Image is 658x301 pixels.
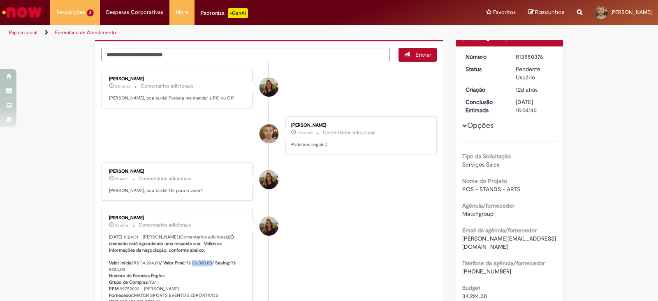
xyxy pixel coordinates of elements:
span: Rascunhos [535,8,565,16]
div: R13550376 [516,53,554,61]
div: [PERSON_NAME] [291,123,428,128]
b: Tipo da Solicitação [462,153,511,160]
b: Fornecedor: [109,292,134,299]
span: 2d atrás [115,223,128,228]
span: 2 [87,9,94,16]
time: 29/09/2025 11:24:51 [115,176,128,181]
div: Padroniza [201,8,248,18]
small: Comentários adicionais [141,83,193,90]
b: Budget [462,284,480,292]
div: [PERSON_NAME] [109,76,246,81]
dt: Status [459,65,510,73]
div: [PERSON_NAME] [109,169,246,174]
span: Enviar [415,51,431,58]
a: Formulário de Atendimento [55,29,116,36]
span: [PERSON_NAME][EMAIL_ADDRESS][DOMAIN_NAME] [462,235,556,250]
span: 20h atrás [115,84,130,89]
span: Requisições [56,8,85,16]
span: 34.224,00 [462,292,487,300]
b: PPM: [109,286,120,292]
small: Comentários adicionais [139,175,191,182]
span: Serviços Sales [462,161,499,168]
p: +GenAi [228,8,248,18]
div: Lara Moccio Breim Solera [259,170,278,189]
span: [PERSON_NAME] [610,9,652,16]
div: Lara Moccio Breim Solera [259,217,278,236]
b: Numero de Parcelas Pagto: [109,273,164,279]
div: 19/09/2025 12:04:07 [516,86,554,94]
div: Guilherme Cabral [259,124,278,143]
b: Agência/fornecedor [462,202,514,209]
span: POS - STANDS - ARTS [462,185,520,193]
a: Rascunhos [528,9,565,16]
b: O chamado está aguardando uma resposta sua. Valide as informações da negociação, conforme abaixo.... [109,234,235,266]
div: Pendente Usuário [516,65,554,81]
div: [DATE] 15:04:30 [516,98,554,114]
ul: Trilhas de página [6,25,433,40]
span: [PHONE_NUMBER] [462,268,511,275]
span: 2d atrás [115,176,128,181]
p: Podemos seguir :) [291,141,428,148]
time: 30/09/2025 12:22:37 [297,130,313,135]
p: [PERSON_NAME], boa tarde! Ok para o valor? [109,188,246,194]
textarea: Digite sua mensagem aqui... [101,48,390,62]
span: More [176,8,188,16]
dt: Número [459,53,510,61]
b: / Valor Final: [160,260,185,266]
b: / Saving: [212,260,230,266]
span: 23h atrás [297,130,313,135]
time: 29/09/2025 11:24:31 [115,223,128,228]
b: Grupo de Compras: [109,279,149,285]
span: 12d atrás [516,86,538,93]
p: [PERSON_NAME], boa tarde! Poderia me mandar a RC ou OI? [109,95,246,102]
span: Despesas Corporativas [106,8,163,16]
b: Telefone da agência/fornecedor [462,259,545,267]
time: 30/09/2025 14:57:58 [115,84,130,89]
div: Lara Moccio Breim Solera [259,78,278,97]
small: Comentários adicionais [139,222,191,229]
b: Nome do Projeto [462,177,507,185]
dt: Criação [459,86,510,94]
div: [PERSON_NAME] [109,215,246,220]
span: Favoritos [493,8,516,16]
img: ServiceNow [1,4,43,21]
small: Comentários adicionais [323,129,375,136]
b: Email da agência/fornecedor [462,227,537,234]
a: Página inicial [9,29,37,36]
button: Enviar [399,48,437,62]
span: Matchgroup [462,210,493,218]
dt: Conclusão Estimada [459,98,510,114]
